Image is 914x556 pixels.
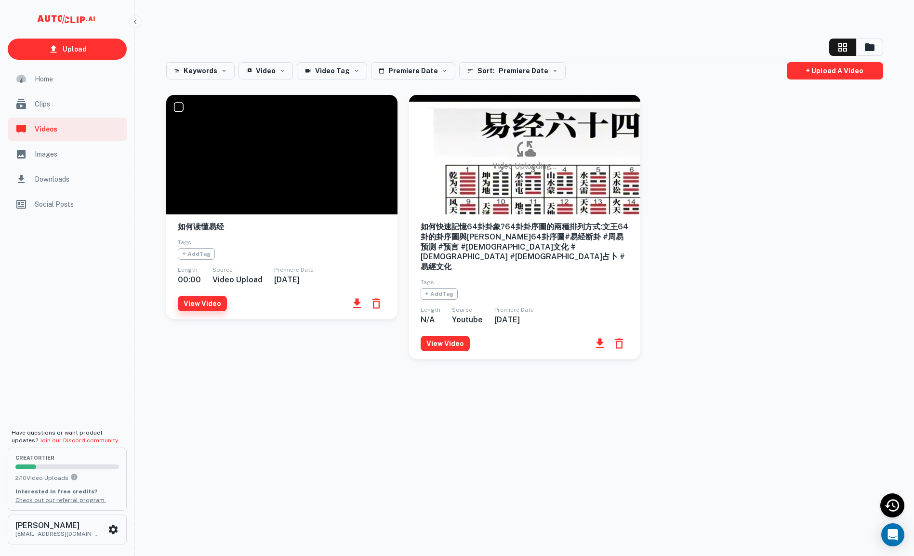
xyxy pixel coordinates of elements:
[35,174,121,185] span: Downloads
[178,248,215,260] span: + Add Tag
[15,497,106,503] a: Check out our referral program.
[494,306,534,313] span: Premiere Date
[15,473,119,482] p: 2 / 10 Video Uploads
[8,515,127,544] button: [PERSON_NAME][EMAIL_ADDRESS][DOMAIN_NAME]
[178,275,201,284] h6: 00:00
[238,62,293,79] button: Video
[421,315,440,324] h6: N/A
[787,62,883,79] a: + Upload a video
[880,493,904,517] div: Recent Activity
[40,437,119,444] a: Join our Discord community.
[421,336,470,351] button: View Video
[274,266,314,273] span: Premiere Date
[8,193,127,216] a: Social Posts
[178,222,386,232] h6: 如何读懂易经
[8,143,127,166] a: Images
[178,296,227,311] button: View Video
[452,315,483,324] h6: youtube
[35,149,121,159] span: Images
[178,266,198,273] span: Length
[459,62,566,79] button: Sort: Premiere Date
[881,523,904,546] div: Open Intercom Messenger
[421,222,629,272] h6: 如何快速記憶64卦卦象?64卦卦序圖的兩種排列方式:文王64卦的卦序圖與[PERSON_NAME]64卦序圖#易经断卦 #周易预测 #预言 #[DEMOGRAPHIC_DATA]文化 #[DEM...
[15,487,119,496] p: Interested in free credits?
[297,62,367,79] button: Video Tag
[35,124,121,134] span: Videos
[452,306,472,313] span: Source
[212,266,233,273] span: Source
[421,279,434,286] span: Tags
[494,315,534,324] h6: [DATE]
[70,473,78,481] svg: You can upload 10 videos per month on the creator tier. Upgrade to upload more.
[492,137,556,172] div: Video Uploading...
[8,93,127,116] a: Clips
[15,455,119,461] span: creator Tier
[178,239,191,246] span: Tags
[421,288,458,300] span: + Add Tag
[212,275,263,284] h6: Video Upload
[166,62,235,79] button: Keywords
[499,65,548,77] span: Premiere Date
[15,522,102,530] h6: [PERSON_NAME]
[63,44,87,54] p: Upload
[12,429,119,444] span: Have questions or want product updates?
[274,275,314,284] h6: [DATE]
[8,168,127,191] a: Downloads
[8,67,127,91] a: Home
[35,74,121,84] span: Home
[8,39,127,60] a: Upload
[35,99,121,109] span: Clips
[8,118,127,141] a: Videos
[8,448,127,510] button: creatorTier2/10Video UploadsYou can upload 10 videos per month on the creator tier. Upgrade to up...
[477,65,495,77] span: Sort:
[15,530,102,538] p: [EMAIL_ADDRESS][DOMAIN_NAME]
[371,62,455,79] button: Premiere Date
[35,199,121,210] span: Social Posts
[421,306,440,313] span: Length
